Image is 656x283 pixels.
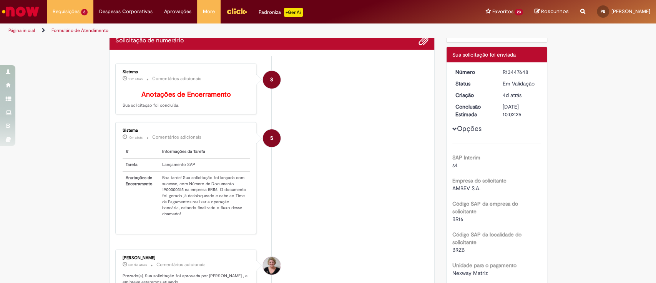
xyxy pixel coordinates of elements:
th: Tarefa [123,158,159,171]
span: AMBEV S.A. [452,185,480,192]
dt: Status [450,80,497,87]
span: 4d atrás [503,92,521,99]
div: System [263,71,281,89]
div: Sistema [123,128,251,133]
span: Requisições [53,8,80,15]
ul: Trilhas de página [6,23,432,38]
span: PB [601,9,605,14]
dt: Número [450,68,497,76]
td: Boa tarde! Sua solicitação foi lançada com sucesso, com Número de Documento 1900000315 na empresa... [159,171,251,220]
img: click_logo_yellow_360x200.png [226,5,247,17]
span: s4 [452,162,458,169]
small: Comentários adicionais [152,75,201,82]
span: S [270,129,273,147]
div: 26/08/2025 11:02:20 [503,91,538,99]
div: Padroniza [259,8,303,17]
b: Anotações de Encerramento [141,90,231,99]
b: Código SAP da localidade do solicitante [452,231,521,246]
b: Unidade para o pagamento [452,262,516,269]
span: [PERSON_NAME] [611,8,650,15]
b: SAP Interim [452,154,480,161]
div: Sistema [123,70,251,74]
td: Lançamento SAP [159,158,251,171]
span: Sua solicitação foi enviada [452,51,516,58]
img: ServiceNow [1,4,40,19]
b: Empresa do solicitante [452,177,507,184]
button: Adicionar anexos [419,36,428,46]
a: Formulário de Atendimento [51,27,108,33]
span: um dia atrás [128,263,147,267]
span: BRZB [452,246,465,253]
th: # [123,146,159,158]
div: [PERSON_NAME] [123,256,251,260]
small: Comentários adicionais [156,261,206,268]
span: Favoritos [492,8,513,15]
span: More [203,8,215,15]
div: System [263,129,281,147]
span: Aprovações [164,8,191,15]
span: 8 [81,9,88,15]
span: Despesas Corporativas [99,8,153,15]
div: R13447648 [503,68,538,76]
time: 28/08/2025 08:52:10 [128,263,147,267]
div: Em Validação [503,80,538,87]
span: 10m atrás [128,77,143,81]
small: Comentários adicionais [152,134,201,141]
p: Sua solicitação foi concluída. [123,91,251,109]
b: Código SAP da empresa do solicitante [452,200,518,215]
p: +GenAi [284,8,303,17]
span: S [270,70,273,89]
h2: Solicitação de numerário Histórico de tíquete [115,37,184,44]
div: Ana Beatriz Ramos Denkena [263,257,281,275]
span: BR16 [452,216,463,223]
span: 10m atrás [128,135,143,140]
dt: Conclusão Estimada [450,103,497,118]
dt: Criação [450,91,497,99]
div: [DATE] 10:02:25 [503,103,538,118]
time: 29/08/2025 13:34:41 [128,77,143,81]
span: 23 [515,9,523,15]
a: Página inicial [8,27,35,33]
time: 26/08/2025 11:02:20 [503,92,521,99]
th: Informações da Tarefa [159,146,251,158]
span: Nexway Matriz [452,270,488,276]
a: Rascunhos [535,8,569,15]
th: Anotações de Encerramento [123,171,159,220]
time: 29/08/2025 13:34:39 [128,135,143,140]
span: Rascunhos [541,8,569,15]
